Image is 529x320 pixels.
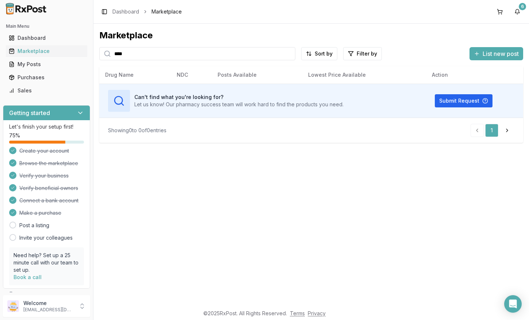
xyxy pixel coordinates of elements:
p: Let us know! Our pharmacy success team will work hard to find the products you need. [134,101,344,108]
h3: Can't find what you're looking for? [134,94,344,101]
div: Showing 0 to 0 of 0 entries [108,127,166,134]
a: Post a listing [19,222,49,229]
p: Let's finish your setup first! [9,123,84,130]
th: Lowest Price Available [302,66,426,84]
span: Filter by [357,50,377,57]
th: Posts Available [212,66,302,84]
div: Dashboard [9,34,84,42]
button: My Posts [3,58,90,70]
p: Welcome [23,300,74,307]
div: Marketplace [9,47,84,55]
span: Browse the marketplace [19,160,78,167]
span: List new post [483,49,519,58]
span: Verify beneficial owners [19,184,78,192]
button: List new post [469,47,523,60]
a: Marketplace [6,45,87,58]
a: Go to next page [500,124,514,137]
div: 6 [519,3,526,10]
span: Make a purchase [19,209,61,217]
span: Marketplace [152,8,182,15]
h3: Getting started [9,108,50,117]
button: Dashboard [3,32,90,44]
button: Submit Request [435,94,492,107]
p: [EMAIL_ADDRESS][DOMAIN_NAME] [23,307,74,313]
button: Support [3,289,90,302]
span: Sort by [315,50,333,57]
nav: pagination [471,124,514,137]
button: Purchases [3,72,90,83]
a: Terms [290,310,305,316]
div: Marketplace [99,30,523,41]
span: 75 % [9,132,20,139]
div: My Posts [9,61,84,68]
button: Sales [3,85,90,96]
div: Sales [9,87,84,94]
a: Purchases [6,71,87,84]
h2: Main Menu [6,23,87,29]
div: Purchases [9,74,84,81]
nav: breadcrumb [112,8,182,15]
button: 6 [511,6,523,18]
button: Sort by [301,47,337,60]
span: Create your account [19,147,69,155]
th: Drug Name [99,66,171,84]
th: Action [426,66,523,84]
button: Filter by [343,47,382,60]
div: Open Intercom Messenger [504,295,522,313]
th: NDC [171,66,212,84]
a: 1 [485,124,498,137]
a: List new post [469,51,523,58]
img: User avatar [7,300,19,312]
img: RxPost Logo [3,3,50,15]
a: Dashboard [6,31,87,45]
button: Marketplace [3,45,90,57]
a: Privacy [308,310,326,316]
a: Invite your colleagues [19,234,73,241]
a: Book a call [14,274,42,280]
a: My Posts [6,58,87,71]
a: Dashboard [112,8,139,15]
p: Need help? Set up a 25 minute call with our team to set up. [14,252,80,274]
a: Sales [6,84,87,97]
span: Connect a bank account [19,197,78,204]
span: Verify your business [19,172,69,179]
